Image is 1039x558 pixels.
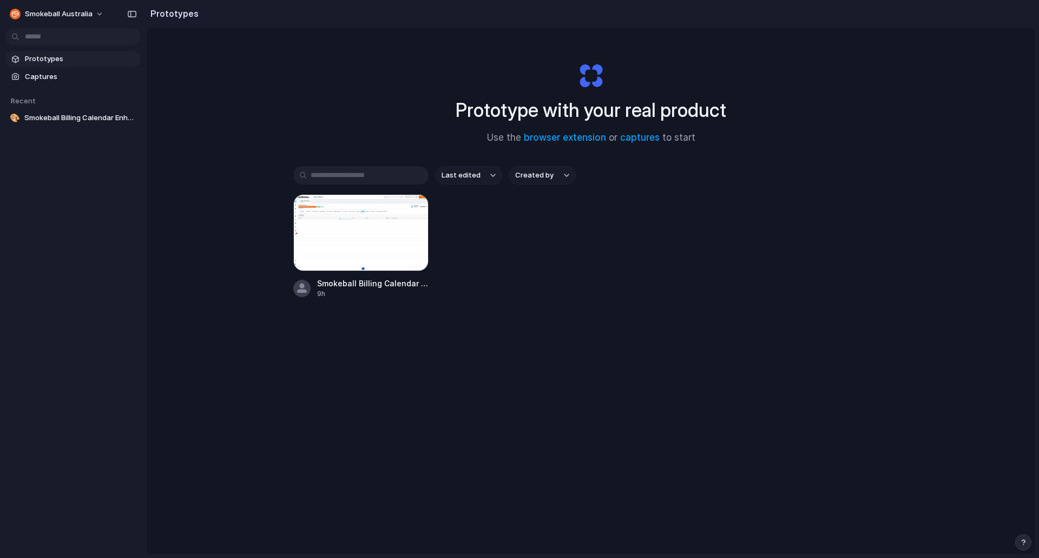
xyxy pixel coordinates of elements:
h1: Prototype with your real product [456,96,726,124]
span: Smokeball Australia [25,9,93,19]
span: Smokeball Billing Calendar Enhancement [317,278,429,289]
span: Smokeball Billing Calendar Enhancement [24,113,136,123]
a: captures [620,132,660,143]
div: 🎨 [10,113,20,123]
a: 🎨Smokeball Billing Calendar Enhancement [5,110,141,126]
span: Created by [515,170,554,181]
button: Created by [509,166,576,185]
span: Captures [25,71,136,82]
a: Prototypes [5,51,141,67]
div: 9h [317,289,429,299]
span: Prototypes [25,54,136,64]
button: Smokeball Australia [5,5,109,23]
a: Captures [5,69,141,85]
span: Use the or to start [487,131,695,145]
h2: Prototypes [146,7,199,20]
a: browser extension [524,132,606,143]
span: Last edited [442,170,481,181]
a: Smokeball Billing Calendar EnhancementSmokeball Billing Calendar Enhancement9h [293,194,429,299]
button: Last edited [435,166,502,185]
span: Recent [11,96,36,105]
